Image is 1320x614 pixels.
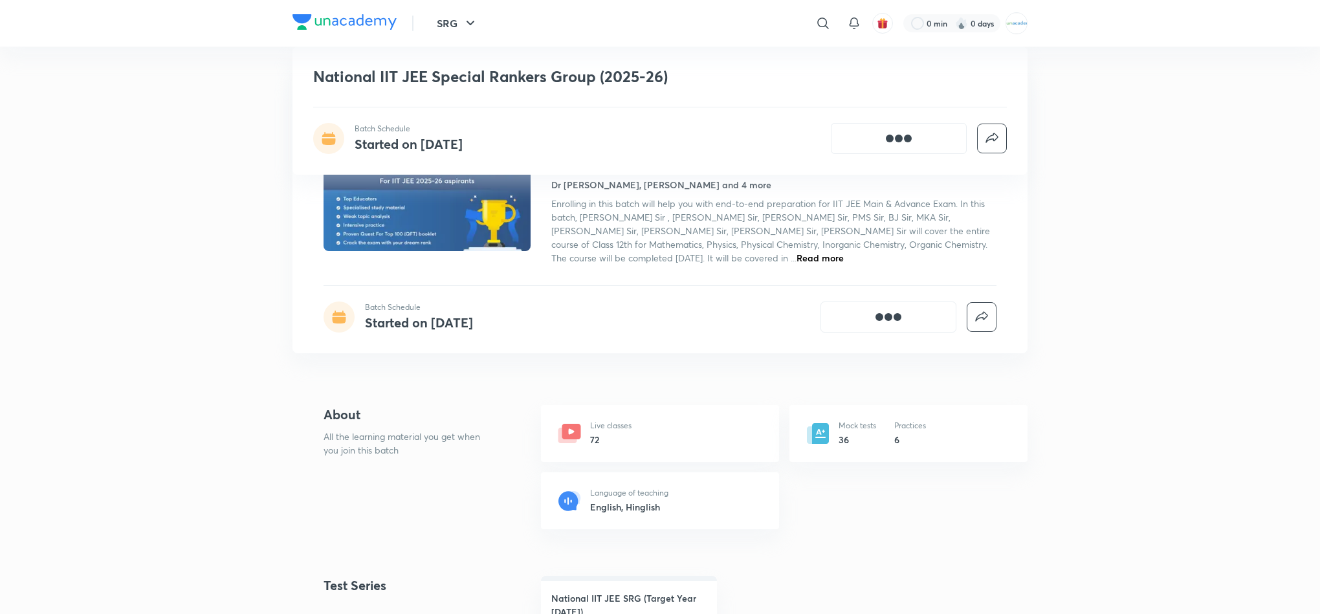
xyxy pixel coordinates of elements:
[292,14,397,30] img: Company Logo
[551,197,990,264] span: Enrolling in this batch will help you with end-to-end preparation for IIT JEE Main & Advance Exam...
[324,405,500,424] h4: About
[1006,12,1028,34] img: MOHAMMED SHOAIB
[355,135,463,153] h4: Started on [DATE]
[590,433,632,446] h6: 72
[292,14,397,33] a: Company Logo
[955,17,968,30] img: streak
[590,487,668,499] p: Language of teaching
[355,123,463,135] p: Batch Schedule
[877,17,888,29] img: avatar
[590,500,668,514] h6: English, Hinglish
[872,13,893,34] button: avatar
[551,178,771,192] h4: Dr [PERSON_NAME], [PERSON_NAME] and 4 more
[322,133,533,252] img: Thumbnail
[894,420,926,432] p: Practices
[839,420,876,432] p: Mock tests
[429,10,486,36] button: SRG
[365,302,473,313] p: Batch Schedule
[894,433,926,446] h6: 6
[365,314,473,331] h4: Started on [DATE]
[797,252,844,264] span: Read more
[839,433,876,446] h6: 36
[831,123,967,154] button: [object Object]
[590,420,632,432] p: Live classes
[313,67,820,86] h1: National IIT JEE Special Rankers Group (2025-26)
[324,430,490,457] p: All the learning material you get when you join this batch
[820,302,956,333] button: [object Object]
